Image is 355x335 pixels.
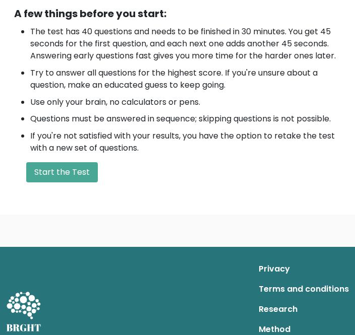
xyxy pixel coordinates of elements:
[259,279,349,299] a: Terms and conditions
[30,130,341,154] li: If you're not satisfied with your results, you have the option to retake the test with a new set ...
[30,96,341,108] li: Use only your brain, no calculators or pens.
[30,113,341,125] li: Questions must be answered in sequence; skipping questions is not possible.
[259,259,349,279] a: Privacy
[14,6,341,21] div: A few things before you start:
[26,162,98,182] button: Start the Test
[30,67,341,91] li: Try to answer all questions for the highest score. If you're unsure about a question, make an edu...
[30,26,341,62] li: The test has 40 questions and needs to be finished in 30 minutes. You get 45 seconds for the firs...
[259,299,349,319] a: Research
